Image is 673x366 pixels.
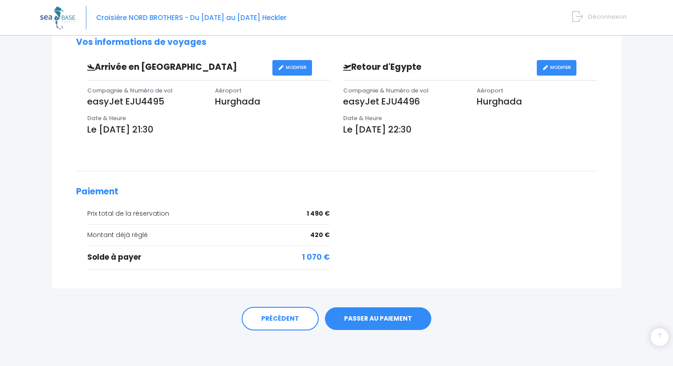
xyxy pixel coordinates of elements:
[310,230,330,240] span: 420 €
[307,209,330,218] span: 1 490 €
[87,209,330,218] div: Prix total de la réservation
[87,86,173,95] span: Compagnie & Numéro de vol
[87,252,330,263] div: Solde à payer
[343,123,597,136] p: Le [DATE] 22:30
[336,62,537,72] h3: Retour d'Egypte
[87,230,330,240] div: Montant déjà réglé
[343,95,463,108] p: easyJet EJU4496
[272,60,312,76] a: MODIFIER
[588,12,627,21] span: Déconnexion
[537,60,576,76] a: MODIFIER
[76,187,597,197] h2: Paiement
[96,13,287,22] span: Croisière NORD BROTHERS - Du [DATE] au [DATE] Heckler
[242,307,319,331] a: PRÉCÉDENT
[76,37,597,48] h2: Vos informations de voyages
[477,86,503,95] span: Aéroport
[302,252,330,263] span: 1 070 €
[343,86,429,95] span: Compagnie & Numéro de vol
[87,95,202,108] p: easyJet EJU4495
[87,123,330,136] p: Le [DATE] 21:30
[87,114,126,122] span: Date & Heure
[477,95,597,108] p: Hurghada
[325,307,431,330] a: PASSER AU PAIEMENT
[215,86,242,95] span: Aéroport
[215,95,330,108] p: Hurghada
[343,114,382,122] span: Date & Heure
[81,62,273,72] h3: Arrivée en [GEOGRAPHIC_DATA]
